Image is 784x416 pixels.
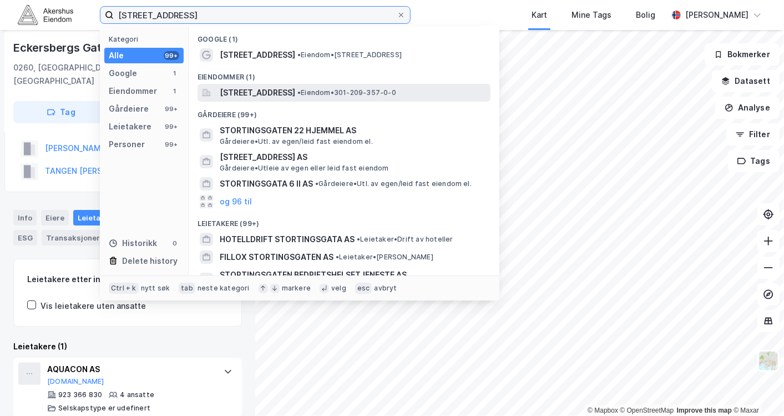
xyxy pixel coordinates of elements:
[13,39,126,57] div: Eckersbergs Gate 22
[712,70,780,92] button: Datasett
[109,84,157,98] div: Eiendommer
[141,284,170,293] div: nytt søk
[297,88,396,97] span: Eiendom • 301-209-357-0-0
[677,407,732,414] a: Improve this map
[685,8,748,22] div: [PERSON_NAME]
[198,284,250,293] div: neste kategori
[114,7,397,23] input: Søk på adresse, matrikkel, gårdeiere, leietakere eller personer
[588,407,618,414] a: Mapbox
[336,253,339,261] span: •
[220,124,486,137] span: STORTINGSGATEN 22 HJEMMEL AS
[220,233,355,246] span: HOTELLDRIFT STORTINGSGATA AS
[109,35,184,43] div: Kategori
[58,390,102,399] div: 923 366 830
[532,8,547,22] div: Kart
[170,69,179,78] div: 1
[189,102,499,122] div: Gårdeiere (99+)
[47,363,213,376] div: AQUACON AS
[13,230,37,245] div: ESG
[27,273,228,286] div: Leietakere etter industri
[189,64,499,84] div: Eiendommer (1)
[109,67,137,80] div: Google
[58,404,150,413] div: Selskapstype er udefinert
[571,8,611,22] div: Mine Tags
[13,340,242,353] div: Leietakere (1)
[758,350,779,372] img: Z
[220,195,252,208] button: og 96 til
[41,210,69,225] div: Eiere
[122,254,178,268] div: Delete history
[220,48,295,62] span: [STREET_ADDRESS]
[705,43,780,66] button: Bokmerker
[729,363,784,416] iframe: Chat Widget
[18,5,73,24] img: akershus-eiendom-logo.9091f326c980b4bce74ccdd9f866810c.svg
[220,151,486,164] span: [STREET_ADDRESS] AS
[220,137,373,146] span: Gårdeiere • Utl. av egen/leid fast eiendom el.
[220,268,486,282] span: STORTINGSGATEN BEDRIFTSHELSETJENESTE AS
[220,86,295,99] span: [STREET_ADDRESS]
[728,150,780,172] button: Tags
[109,49,124,62] div: Alle
[13,101,109,123] button: Tag
[297,51,301,59] span: •
[164,140,179,149] div: 99+
[729,363,784,416] div: Kontrollprogram for chat
[315,179,318,188] span: •
[170,239,179,248] div: 0
[109,102,149,116] div: Gårdeiere
[331,284,346,293] div: velg
[179,283,195,294] div: tab
[13,61,155,88] div: 0260, [GEOGRAPHIC_DATA], [GEOGRAPHIC_DATA]
[336,253,433,262] span: Leietaker • [PERSON_NAME]
[170,87,179,96] div: 1
[73,210,135,225] div: Leietakere
[47,377,104,386] button: [DOMAIN_NAME]
[164,122,179,131] div: 99+
[109,283,139,294] div: Ctrl + k
[120,390,154,399] div: 4 ansatte
[355,283,372,294] div: esc
[636,8,655,22] div: Bolig
[109,138,145,151] div: Personer
[220,177,313,191] span: STORTINGSGATA 6 II AS
[357,235,453,244] span: Leietaker • Drift av hoteller
[357,235,360,243] span: •
[109,237,157,250] div: Historikk
[220,250,333,264] span: FILLOX STORTINGSGATEN AS
[715,97,780,119] button: Analyse
[189,210,499,230] div: Leietakere (99+)
[41,299,146,313] div: Vis leietakere uten ansatte
[220,164,389,173] span: Gårdeiere • Utleie av egen eller leid fast eiendom
[189,26,499,46] div: Google (1)
[620,407,674,414] a: OpenStreetMap
[315,179,472,188] span: Gårdeiere • Utl. av egen/leid fast eiendom el.
[164,51,179,60] div: 99+
[374,284,397,293] div: avbryt
[164,104,179,113] div: 99+
[109,120,151,133] div: Leietakere
[726,123,780,146] button: Filter
[282,284,311,293] div: markere
[42,230,118,245] div: Transaksjoner
[297,88,301,97] span: •
[13,210,37,225] div: Info
[297,51,402,59] span: Eiendom • [STREET_ADDRESS]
